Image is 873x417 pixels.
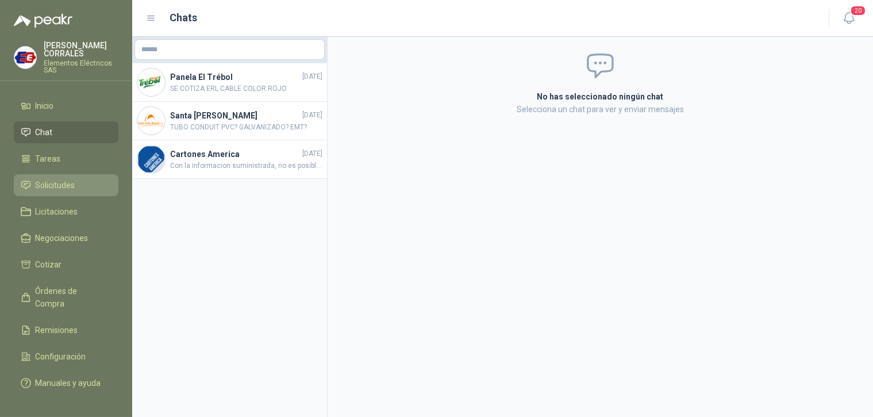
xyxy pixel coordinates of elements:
a: Cotizar [14,254,118,276]
a: Company LogoCartones America[DATE]Con la informacion suministrada, no es posible cotizar. Por fav... [132,140,327,179]
img: Company Logo [137,68,165,96]
a: Solicitudes [14,174,118,196]
a: Licitaciones [14,201,118,223]
p: Selecciona un chat para ver y enviar mensajes [400,103,801,116]
span: Cotizar [36,258,62,271]
a: Remisiones [14,319,118,341]
a: Company LogoPanela El Trébol[DATE]SE COTIZA ERL CABLE COLOR ROJO [132,63,327,102]
a: Manuales y ayuda [14,372,118,394]
span: 20 [850,5,866,16]
h4: Santa [PERSON_NAME] [170,109,300,122]
h1: Chats [170,10,198,26]
span: Solicitudes [36,179,75,192]
h2: No has seleccionado ningún chat [400,90,801,103]
p: Elementos Eléctricos SAS [44,60,118,74]
img: Logo peakr [14,14,72,28]
span: [DATE] [302,110,322,121]
a: Inicio [14,95,118,117]
button: 20 [839,8,859,29]
img: Company Logo [14,47,36,68]
a: Company LogoSanta [PERSON_NAME][DATE]TUBO CONDUIT PVC? GALVANIZADO? EMT? [132,102,327,140]
span: Chat [36,126,53,139]
span: Inicio [36,100,54,112]
a: Tareas [14,148,118,170]
a: Órdenes de Compra [14,280,118,315]
a: Chat [14,121,118,143]
span: Manuales y ayuda [36,377,101,389]
span: [DATE] [302,71,322,82]
span: Negociaciones [36,232,89,244]
img: Company Logo [137,146,165,173]
h4: Panela El Trébol [170,71,300,83]
span: TUBO CONDUIT PVC? GALVANIZADO? EMT? [170,122,322,133]
span: [DATE] [302,148,322,159]
span: Órdenes de Compra [36,285,107,310]
img: Company Logo [137,107,165,135]
span: Con la informacion suministrada, no es posible cotizar. Por favor especificar modelo y marca del ... [170,160,322,171]
p: [PERSON_NAME] CORRALES [44,41,118,58]
span: Configuración [36,350,86,363]
span: SE COTIZA ERL CABLE COLOR ROJO [170,83,322,94]
span: Tareas [36,152,61,165]
span: Licitaciones [36,205,78,218]
h4: Cartones America [170,148,300,160]
a: Negociaciones [14,227,118,249]
a: Configuración [14,346,118,368]
span: Remisiones [36,324,78,336]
